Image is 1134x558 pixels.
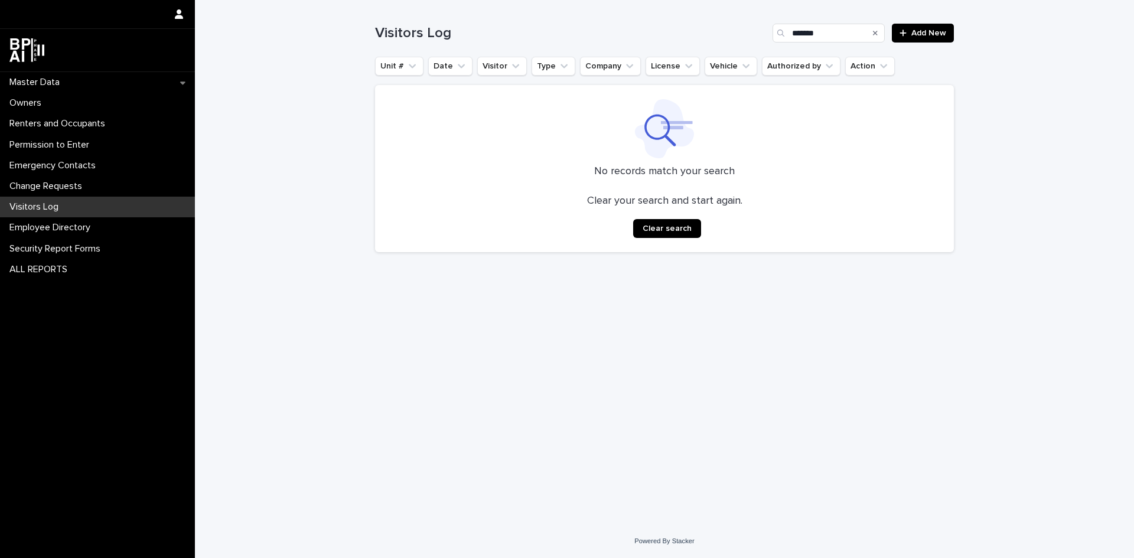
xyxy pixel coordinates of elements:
span: Clear search [643,224,692,233]
p: Master Data [5,77,69,88]
p: Change Requests [5,181,92,192]
p: Renters and Occupants [5,118,115,129]
p: Emergency Contacts [5,160,105,171]
input: Search [773,24,885,43]
button: Action [845,57,895,76]
p: Visitors Log [5,201,68,213]
button: Company [580,57,641,76]
p: No records match your search [389,165,940,178]
button: Type [532,57,575,76]
span: Add New [911,29,946,37]
button: Unit # [375,57,423,76]
a: Powered By Stacker [634,537,694,544]
button: Visitor [477,57,527,76]
p: Employee Directory [5,222,100,233]
h1: Visitors Log [375,25,768,42]
p: Permission to Enter [5,139,99,151]
img: dwgmcNfxSF6WIOOXiGgu [9,38,44,62]
button: Clear search [633,219,701,238]
button: Date [428,57,472,76]
a: Add New [892,24,954,43]
button: License [646,57,700,76]
p: Security Report Forms [5,243,110,254]
p: Owners [5,97,51,109]
p: Clear your search and start again. [587,195,742,208]
button: Authorized by [762,57,840,76]
p: ALL REPORTS [5,264,77,275]
button: Vehicle [705,57,757,76]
